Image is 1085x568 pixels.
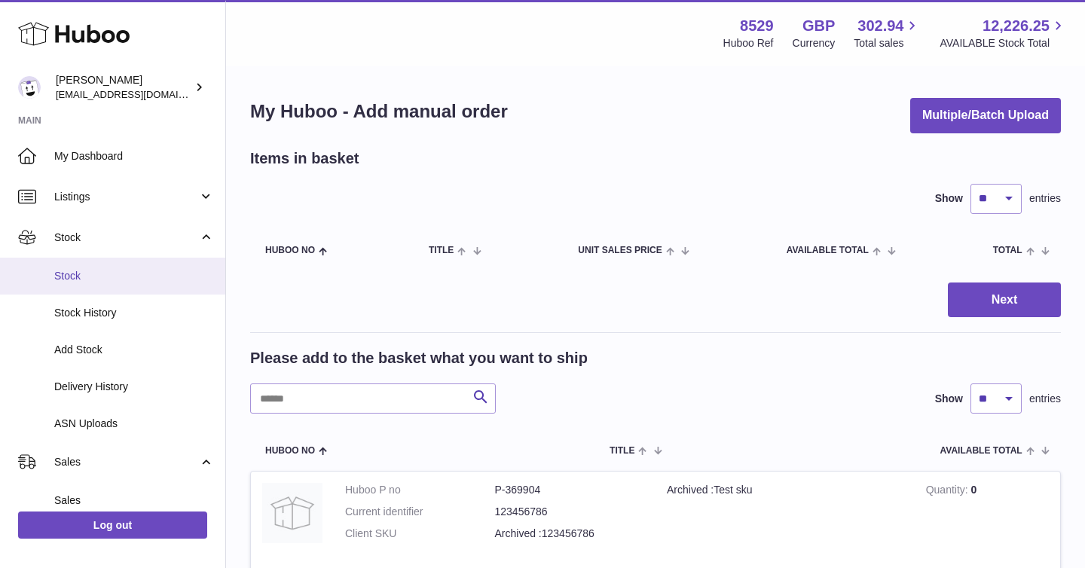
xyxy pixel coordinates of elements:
[993,246,1022,255] span: Total
[54,417,214,431] span: ASN Uploads
[345,505,495,519] dt: Current identifier
[915,472,1060,560] td: 0
[265,246,315,255] span: Huboo no
[935,392,963,406] label: Show
[656,472,915,560] td: Archived :Test sku
[495,505,645,519] dd: 123456786
[926,484,971,499] strong: Quantity
[940,16,1067,50] a: 12,226.25 AVAILABLE Stock Total
[857,16,903,36] span: 302.94
[250,348,588,368] h2: Please add to the basket what you want to ship
[262,483,322,543] img: Archived :Test sku
[948,282,1061,318] button: Next
[940,36,1067,50] span: AVAILABLE Stock Total
[935,191,963,206] label: Show
[495,527,645,541] dd: Archived :123456786
[54,306,214,320] span: Stock History
[787,246,869,255] span: AVAILABLE Total
[854,36,921,50] span: Total sales
[265,446,315,456] span: Huboo no
[54,455,198,469] span: Sales
[429,246,454,255] span: Title
[1029,191,1061,206] span: entries
[1029,392,1061,406] span: entries
[54,231,198,245] span: Stock
[56,88,222,100] span: [EMAIL_ADDRESS][DOMAIN_NAME]
[983,16,1050,36] span: 12,226.25
[495,483,645,497] dd: P-369904
[793,36,836,50] div: Currency
[940,446,1022,456] span: AVAILABLE Total
[250,99,508,124] h1: My Huboo - Add manual order
[740,16,774,36] strong: 8529
[250,148,359,169] h2: Items in basket
[54,149,214,163] span: My Dashboard
[802,16,835,36] strong: GBP
[723,36,774,50] div: Huboo Ref
[54,343,214,357] span: Add Stock
[610,446,634,456] span: Title
[345,483,495,497] dt: Huboo P no
[578,246,662,255] span: Unit Sales Price
[910,98,1061,133] button: Multiple/Batch Upload
[54,269,214,283] span: Stock
[54,190,198,204] span: Listings
[54,493,214,508] span: Sales
[54,380,214,394] span: Delivery History
[854,16,921,50] a: 302.94 Total sales
[18,512,207,539] a: Log out
[345,527,495,541] dt: Client SKU
[18,76,41,99] img: admin@redgrass.ch
[56,73,191,102] div: [PERSON_NAME]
